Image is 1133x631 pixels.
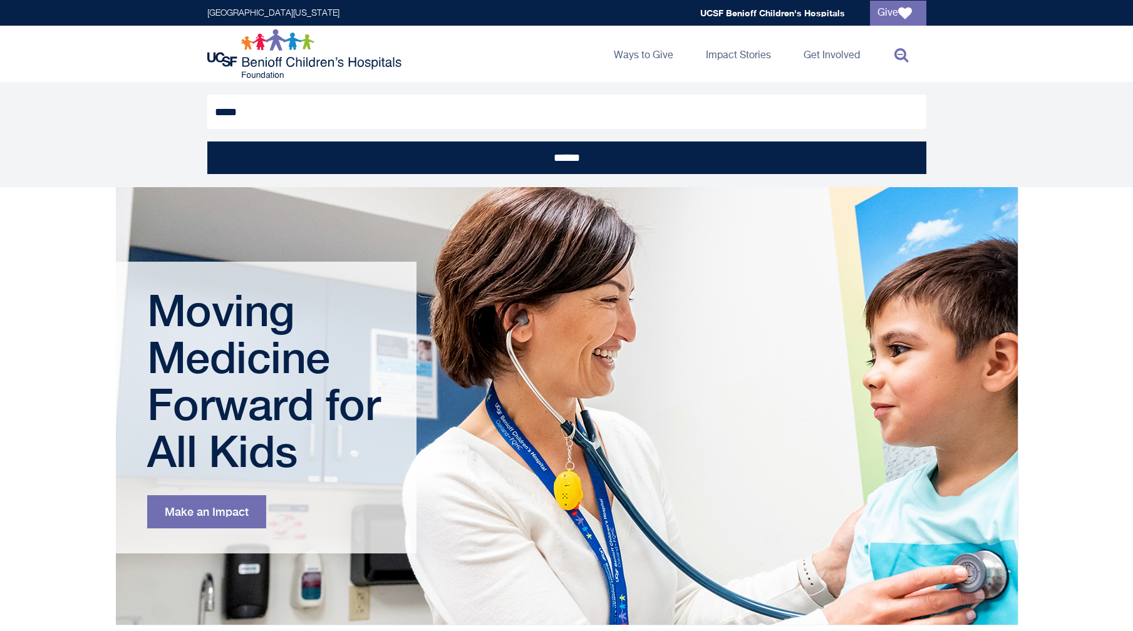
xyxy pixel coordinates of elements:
img: Logo for UCSF Benioff Children's Hospitals Foundation [207,29,405,79]
a: UCSF Benioff Children's Hospitals [700,8,845,18]
a: Ways to Give [604,26,683,82]
a: [GEOGRAPHIC_DATA][US_STATE] [207,9,339,18]
h1: Moving Medicine Forward for All Kids [147,287,388,475]
a: Give [870,1,926,26]
a: Make an Impact [147,495,266,528]
a: Get Involved [794,26,870,82]
a: Impact Stories [696,26,781,82]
